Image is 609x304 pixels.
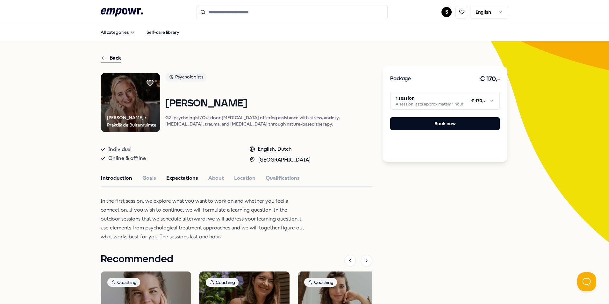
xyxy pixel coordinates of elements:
[108,145,132,154] span: Individual
[101,73,160,132] img: Product Image
[249,156,311,164] div: [GEOGRAPHIC_DATA]
[101,54,121,62] div: Back
[101,251,173,267] h1: Recommended
[141,26,184,39] a: Self-care library
[96,26,184,39] nav: Main
[304,278,337,287] div: Coaching
[101,174,132,182] button: Introduction
[107,114,160,128] div: [PERSON_NAME] / Praktijk de Buitenruimte
[96,26,140,39] button: All categories
[107,278,140,287] div: Coaching
[197,5,388,19] input: Search for products, categories or subcategories
[234,174,255,182] button: Location
[101,197,308,241] p: In the first session, we explore what you want to work on and whether you feel a connection. If y...
[108,154,146,163] span: Online & offline
[165,73,207,82] div: Psychologists
[165,73,372,84] a: Psychologists
[142,174,156,182] button: Goals
[249,145,311,153] div: English, Dutch
[577,272,596,291] iframe: Help Scout Beacon - Open
[208,174,224,182] button: About
[165,114,372,127] p: GZ-psychologist/Outdoor [MEDICAL_DATA] offering assistance with stress, anxiety, [MEDICAL_DATA], ...
[165,98,372,109] h1: [PERSON_NAME]
[266,174,300,182] button: Qualifications
[166,174,198,182] button: Expectations
[390,75,411,83] h3: Package
[390,117,500,130] button: Book now
[441,7,452,17] button: S
[480,74,500,84] h3: € 170,-
[206,278,239,287] div: Coaching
